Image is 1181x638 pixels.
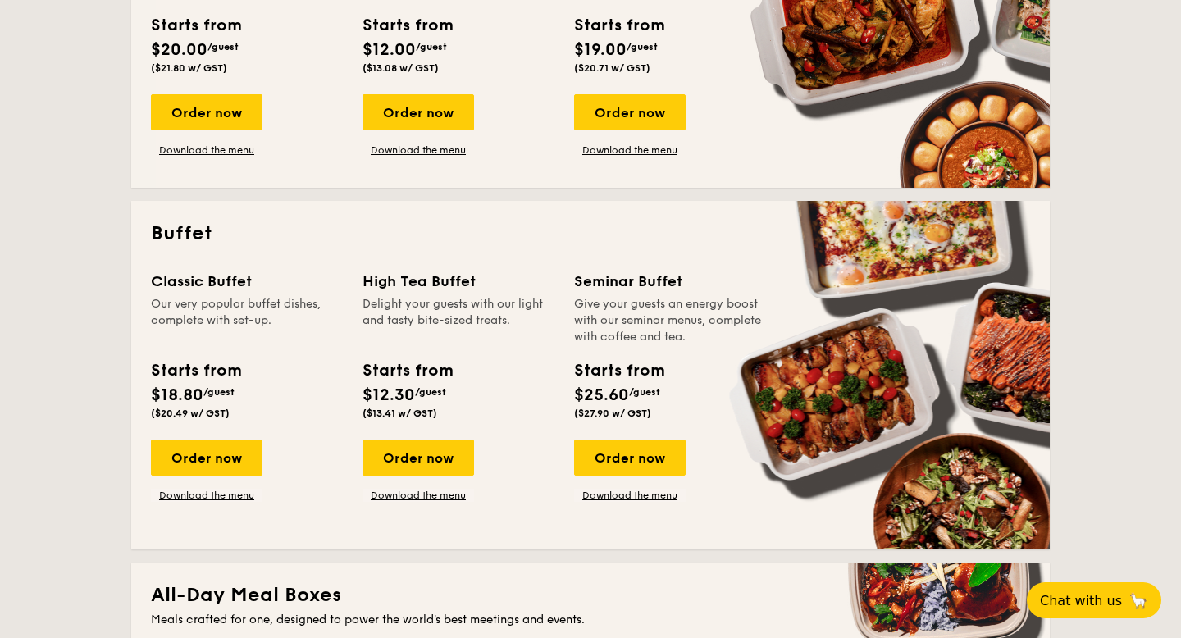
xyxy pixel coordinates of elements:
[151,408,230,419] span: ($20.49 w/ GST)
[363,94,474,130] div: Order now
[207,41,239,52] span: /guest
[574,296,766,345] div: Give your guests an energy boost with our seminar menus, complete with coffee and tea.
[151,40,207,60] span: $20.00
[574,62,650,74] span: ($20.71 w/ GST)
[363,408,437,419] span: ($13.41 w/ GST)
[151,62,227,74] span: ($21.80 w/ GST)
[363,358,452,383] div: Starts from
[363,489,474,502] a: Download the menu
[574,40,627,60] span: $19.00
[151,440,262,476] div: Order now
[151,582,1030,608] h2: All-Day Meal Boxes
[574,408,651,419] span: ($27.90 w/ GST)
[574,270,766,293] div: Seminar Buffet
[415,386,446,398] span: /guest
[151,144,262,157] a: Download the menu
[363,440,474,476] div: Order now
[151,270,343,293] div: Classic Buffet
[151,358,240,383] div: Starts from
[574,385,629,405] span: $25.60
[363,62,439,74] span: ($13.08 w/ GST)
[151,385,203,405] span: $18.80
[416,41,447,52] span: /guest
[574,144,686,157] a: Download the menu
[363,13,452,38] div: Starts from
[363,40,416,60] span: $12.00
[363,144,474,157] a: Download the menu
[203,386,235,398] span: /guest
[151,221,1030,247] h2: Buffet
[151,612,1030,628] div: Meals crafted for one, designed to power the world's best meetings and events.
[363,385,415,405] span: $12.30
[627,41,658,52] span: /guest
[151,489,262,502] a: Download the menu
[1027,582,1161,618] button: Chat with us🦙
[363,296,554,345] div: Delight your guests with our light and tasty bite-sized treats.
[574,358,663,383] div: Starts from
[151,94,262,130] div: Order now
[1040,593,1122,608] span: Chat with us
[151,296,343,345] div: Our very popular buffet dishes, complete with set-up.
[151,13,240,38] div: Starts from
[1129,591,1148,610] span: 🦙
[574,94,686,130] div: Order now
[574,489,686,502] a: Download the menu
[574,13,663,38] div: Starts from
[629,386,660,398] span: /guest
[574,440,686,476] div: Order now
[363,270,554,293] div: High Tea Buffet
